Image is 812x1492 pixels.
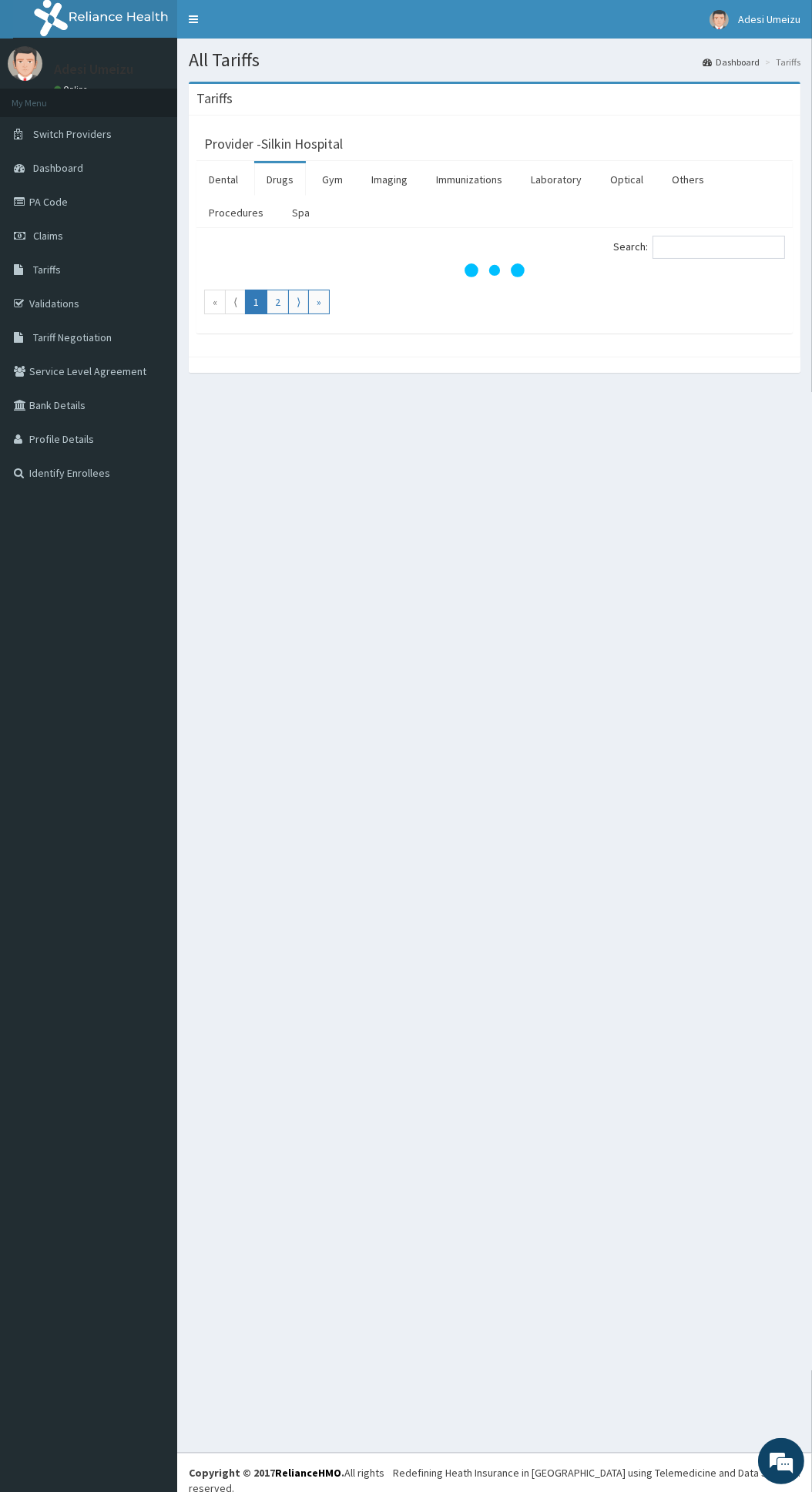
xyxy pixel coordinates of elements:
strong: Copyright © 2017 . [189,1466,344,1480]
a: Go to next page [288,290,309,314]
svg: audio-loading [464,240,525,301]
h3: Tariffs [196,92,233,106]
label: Search: [613,236,785,259]
span: Dashboard [33,161,83,175]
img: User Image [8,46,42,81]
span: Adesi Umeizu [738,12,800,26]
a: Dental [196,163,250,196]
a: Go to previous page [225,290,246,314]
span: Tariff Negotiation [33,330,112,344]
a: Procedures [196,196,276,229]
p: Adesi Umeizu [54,62,133,76]
h1: All Tariffs [189,50,800,70]
a: Go to page number 1 [245,290,267,314]
a: Online [54,84,91,95]
a: Others [659,163,716,196]
span: Switch Providers [33,127,112,141]
a: Imaging [359,163,420,196]
span: Tariffs [33,263,61,277]
img: User Image [710,10,729,29]
li: Tariffs [761,55,800,69]
a: RelianceHMO [275,1466,341,1480]
a: Go to first page [204,290,226,314]
a: Dashboard [703,55,760,69]
a: Laboratory [518,163,594,196]
input: Search: [653,236,785,259]
a: Spa [280,196,322,229]
span: Claims [33,229,63,243]
a: Immunizations [424,163,515,196]
a: Go to last page [308,290,330,314]
a: Gym [310,163,355,196]
a: Drugs [254,163,306,196]
h3: Provider - Silkin Hospital [204,137,343,151]
div: Redefining Heath Insurance in [GEOGRAPHIC_DATA] using Telemedicine and Data Science! [393,1465,800,1480]
a: Go to page number 2 [267,290,289,314]
a: Optical [598,163,656,196]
